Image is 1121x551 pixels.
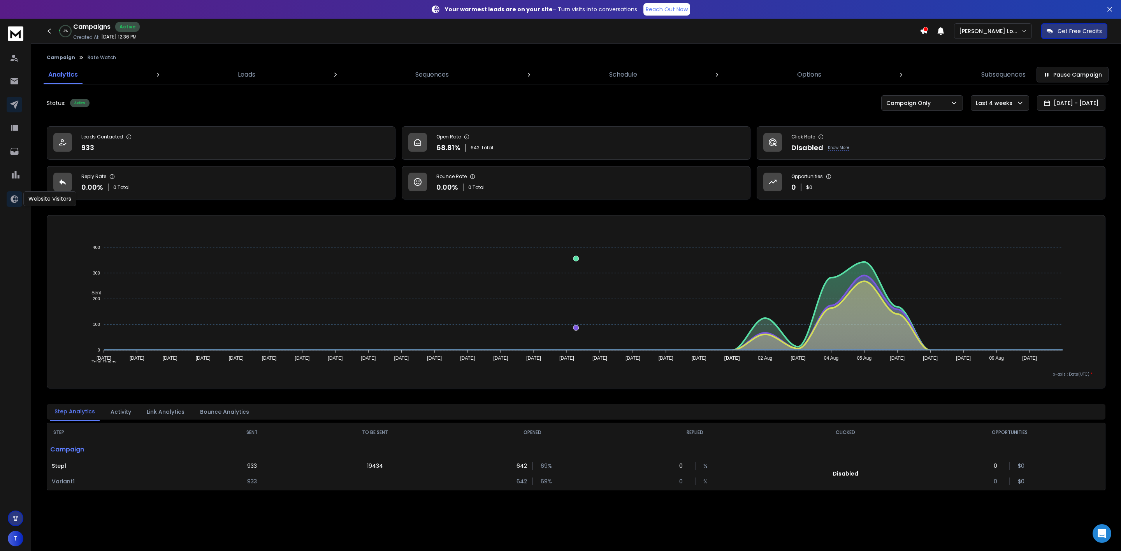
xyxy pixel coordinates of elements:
[415,70,449,79] p: Sequences
[679,462,687,470] p: 0
[436,173,467,180] p: Bounce Rate
[445,5,637,13] p: – Turn visits into conversations
[915,423,1105,442] th: OPPORTUNITIES
[541,462,548,470] p: 69 %
[81,134,123,140] p: Leads Contacted
[93,271,100,275] tspan: 300
[81,173,106,180] p: Reply Rate
[791,355,806,361] tspan: [DATE]
[468,184,485,191] p: 0 Total
[115,22,140,32] div: Active
[791,182,796,193] p: 0
[48,70,78,79] p: Analytics
[643,3,690,16] a: Reach Out Now
[1037,67,1109,82] button: Pause Campaign
[47,126,395,160] a: Leads Contacted933
[367,462,383,470] p: 19434
[402,166,750,199] a: Bounce Rate0.00%0 Total
[757,166,1105,199] a: Opportunities0$0
[886,99,934,107] p: Campaign Only
[959,27,1021,35] p: [PERSON_NAME] Loan Officer
[614,423,777,442] th: REPLIED
[205,423,299,442] th: SENT
[23,191,76,206] div: Website Visitors
[81,142,94,153] p: 933
[493,355,508,361] tspan: [DATE]
[517,478,524,485] p: 642
[233,65,260,84] a: Leads
[797,70,821,79] p: Options
[93,245,100,250] tspan: 400
[436,134,461,140] p: Open Rate
[106,403,136,420] button: Activity
[703,462,711,470] p: %
[517,462,524,470] p: 642
[402,126,750,160] a: Open Rate68.81%642Total
[792,65,826,84] a: Options
[833,470,858,478] p: Disabled
[559,355,574,361] tspan: [DATE]
[299,423,451,442] th: TO BE SENT
[93,322,100,327] tspan: 100
[791,134,815,140] p: Click Rate
[1022,355,1037,361] tspan: [DATE]
[130,355,144,361] tspan: [DATE]
[857,355,871,361] tspan: 05 Aug
[113,184,130,191] p: 0 Total
[824,355,838,361] tspan: 04 Aug
[609,70,637,79] p: Schedule
[541,478,548,485] p: 69 %
[52,462,200,470] p: Step 1
[47,99,65,107] p: Status:
[47,442,205,457] p: Campaign
[436,142,460,153] p: 68.81 %
[451,423,613,442] th: OPENED
[47,166,395,199] a: Reply Rate0.00%0 Total
[262,355,277,361] tspan: [DATE]
[956,355,971,361] tspan: [DATE]
[828,145,849,151] p: Know More
[73,34,100,40] p: Created At:
[247,462,257,470] p: 933
[445,5,553,13] strong: Your warmest leads are on your site
[238,70,255,79] p: Leads
[427,355,442,361] tspan: [DATE]
[88,54,116,61] p: Rate Watch
[63,29,68,33] p: 4 %
[526,355,541,361] tspan: [DATE]
[295,355,309,361] tspan: [DATE]
[47,54,75,61] button: Campaign
[196,355,211,361] tspan: [DATE]
[481,145,493,151] span: Total
[692,355,706,361] tspan: [DATE]
[626,355,640,361] tspan: [DATE]
[994,462,1002,470] p: 0
[989,355,1004,361] tspan: 09 Aug
[592,355,607,361] tspan: [DATE]
[229,355,244,361] tspan: [DATE]
[436,182,458,193] p: 0.00 %
[52,478,200,485] p: Variant 1
[791,173,823,180] p: Opportunities
[73,22,111,31] h1: Campaigns
[1018,462,1026,470] p: $ 0
[44,65,83,84] a: Analytics
[60,371,1093,377] p: x-axis : Date(UTC)
[976,99,1016,107] p: Last 4 weeks
[791,142,823,153] p: Disabled
[47,423,205,442] th: STEP
[97,355,111,361] tspan: [DATE]
[163,355,177,361] tspan: [DATE]
[98,348,100,352] tspan: 0
[8,531,23,546] button: T
[247,478,257,485] p: 933
[977,65,1030,84] a: Subsequences
[195,403,254,420] button: Bounce Analytics
[994,478,1002,485] p: 0
[758,355,772,361] tspan: 02 Aug
[806,184,812,191] p: $ 0
[646,5,688,13] p: Reach Out Now
[724,355,740,361] tspan: [DATE]
[411,65,453,84] a: Sequences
